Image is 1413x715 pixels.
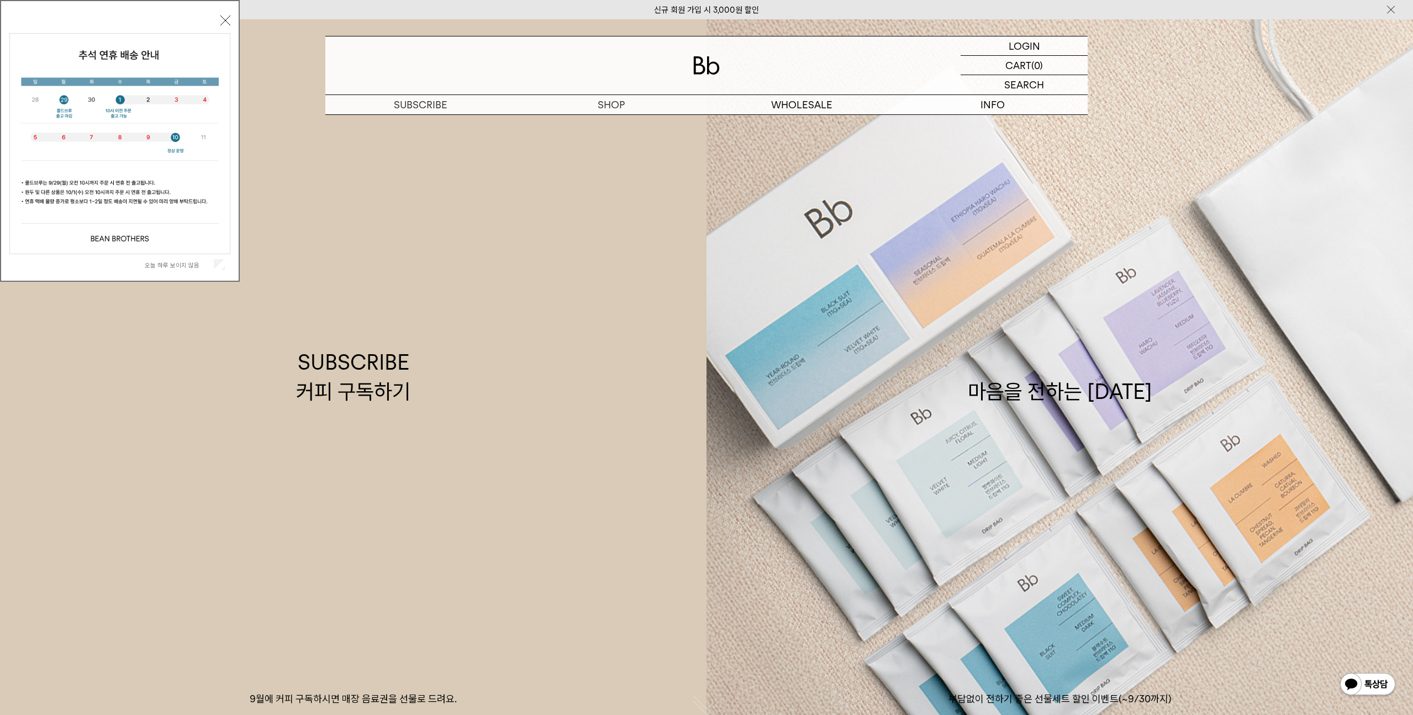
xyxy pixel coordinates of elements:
a: SHOP [516,95,706,114]
img: 5e4d662c6b1424087153c0055ceb1a13_140731.jpg [10,34,230,254]
a: 신규 회원 가입 시 3,000원 할인 [654,5,759,15]
p: WHOLESALE [706,95,897,114]
img: 로고 [693,56,720,75]
a: LOGIN [961,36,1088,56]
a: CART (0) [961,56,1088,75]
p: CART [1005,56,1031,75]
p: 부담없이 전하기 좋은 선물세트 할인 이벤트(~9/30까지) [706,692,1413,706]
label: 오늘 하루 보이지 않음 [145,261,212,269]
div: 마음을 전하는 [DATE] [968,348,1152,406]
button: 닫기 [220,15,230,25]
a: SUBSCRIBE [325,95,516,114]
img: 카카오톡 채널 1:1 채팅 버튼 [1339,672,1396,698]
p: INFO [897,95,1088,114]
p: SEARCH [1004,75,1044,94]
p: (0) [1031,56,1043,75]
p: LOGIN [1009,36,1040,55]
div: SUBSCRIBE 커피 구독하기 [296,348,410,406]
